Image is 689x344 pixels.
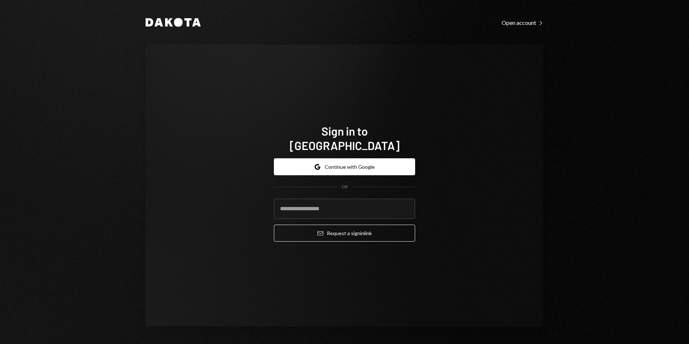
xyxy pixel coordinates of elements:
[502,18,543,26] a: Open account
[342,184,348,190] div: OR
[274,158,415,175] button: Continue with Google
[274,225,415,242] button: Request a signinlink
[274,124,415,153] h1: Sign in to [GEOGRAPHIC_DATA]
[502,19,543,26] div: Open account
